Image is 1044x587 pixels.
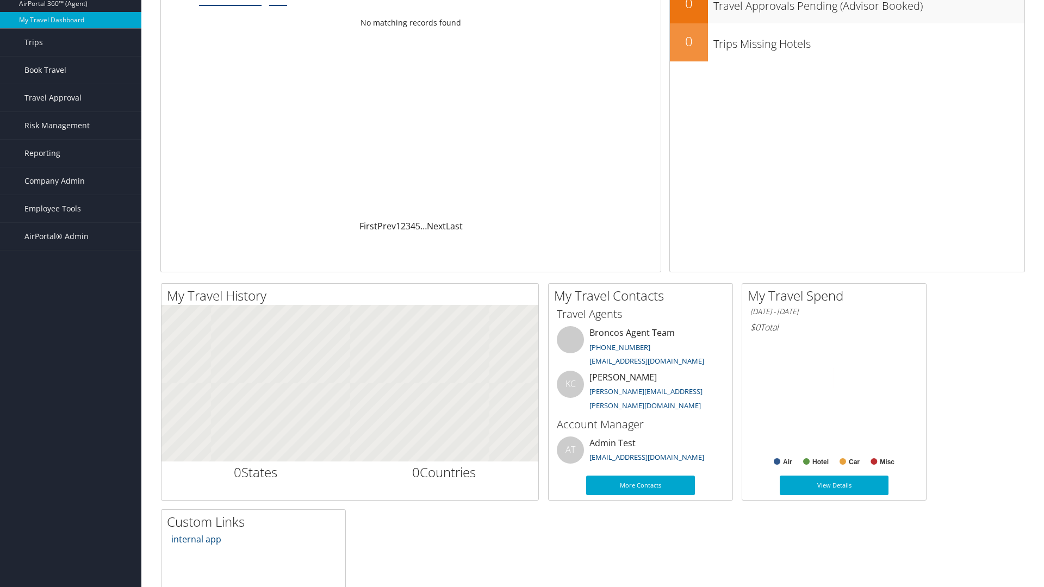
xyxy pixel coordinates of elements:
[406,220,411,232] a: 3
[24,29,43,56] span: Trips
[167,286,538,305] h2: My Travel History
[401,220,406,232] a: 2
[670,32,708,51] h2: 0
[24,112,90,139] span: Risk Management
[24,84,82,111] span: Travel Approval
[713,31,1024,52] h3: Trips Missing Hotels
[170,463,342,482] h2: States
[557,371,584,398] div: KC
[396,220,401,232] a: 1
[551,371,730,415] li: [PERSON_NAME]
[359,220,377,232] a: First
[748,286,926,305] h2: My Travel Spend
[24,195,81,222] span: Employee Tools
[234,463,241,481] span: 0
[411,220,415,232] a: 4
[171,533,221,545] a: internal app
[750,321,918,333] h6: Total
[24,57,66,84] span: Book Travel
[24,140,60,167] span: Reporting
[420,220,427,232] span: …
[750,321,760,333] span: $0
[554,286,732,305] h2: My Travel Contacts
[427,220,446,232] a: Next
[161,13,661,33] td: No matching records found
[557,436,584,464] div: AT
[589,356,704,366] a: [EMAIL_ADDRESS][DOMAIN_NAME]
[551,326,730,371] li: Broncos Agent Team
[670,23,1024,61] a: 0Trips Missing Hotels
[586,476,695,495] a: More Contacts
[358,463,531,482] h2: Countries
[589,452,704,462] a: [EMAIL_ADDRESS][DOMAIN_NAME]
[24,223,89,250] span: AirPortal® Admin
[780,476,888,495] a: View Details
[167,513,345,531] h2: Custom Links
[880,458,894,466] text: Misc
[783,458,792,466] text: Air
[849,458,860,466] text: Car
[377,220,396,232] a: Prev
[812,458,829,466] text: Hotel
[750,307,918,317] h6: [DATE] - [DATE]
[557,307,724,322] h3: Travel Agents
[589,386,703,410] a: [PERSON_NAME][EMAIL_ADDRESS][PERSON_NAME][DOMAIN_NAME]
[415,220,420,232] a: 5
[24,167,85,195] span: Company Admin
[589,342,650,352] a: [PHONE_NUMBER]
[446,220,463,232] a: Last
[412,463,420,481] span: 0
[551,436,730,472] li: Admin Test
[557,417,724,432] h3: Account Manager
